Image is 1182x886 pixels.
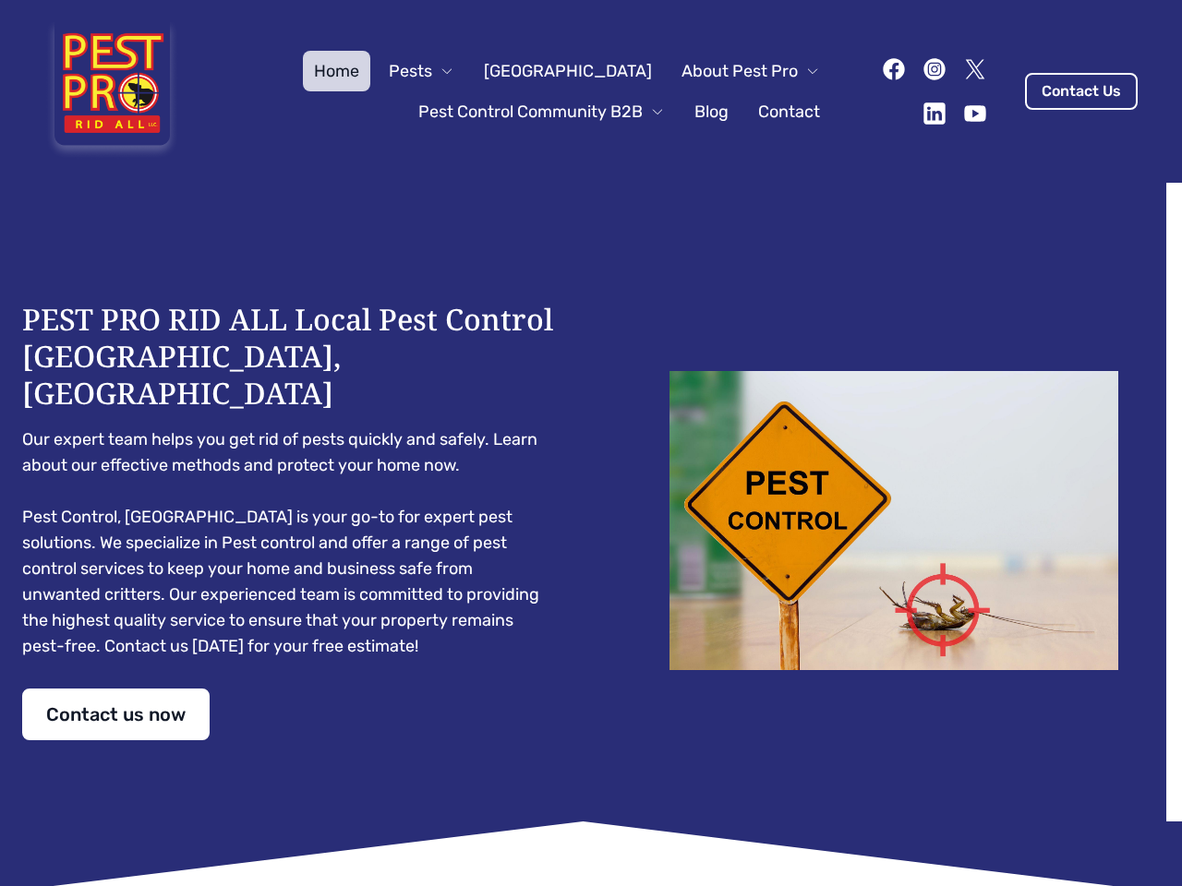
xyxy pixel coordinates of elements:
button: Pest Control Community B2B [407,91,676,132]
a: Contact [747,91,831,132]
a: Contact Us [1025,73,1138,110]
span: Pests [389,58,432,84]
img: Dead cockroach on floor with caution sign pest control [628,371,1160,670]
img: Pest Pro Rid All [44,22,180,161]
h1: PEST PRO RID ALL Local Pest Control [GEOGRAPHIC_DATA], [GEOGRAPHIC_DATA] [22,301,554,412]
a: [GEOGRAPHIC_DATA] [473,51,663,91]
a: Home [303,51,370,91]
button: Pests [378,51,465,91]
pre: Our expert team helps you get rid of pests quickly and safely. Learn about our effective methods ... [22,426,554,659]
button: About Pest Pro [670,51,831,91]
a: Blog [683,91,740,132]
span: Pest Control Community B2B [418,99,643,125]
a: Contact us now [22,688,210,740]
span: About Pest Pro [681,58,798,84]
